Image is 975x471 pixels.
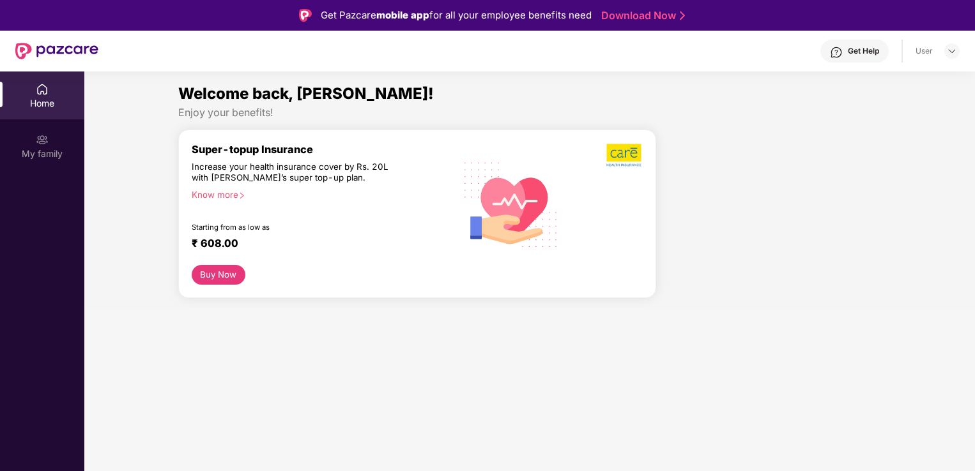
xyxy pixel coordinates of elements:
img: b5dec4f62d2307b9de63beb79f102df3.png [606,143,643,167]
div: ₹ 608.00 [192,237,442,252]
img: svg+xml;base64,PHN2ZyBpZD0iSG9tZSIgeG1sbnM9Imh0dHA6Ly93d3cudzMub3JnLzIwMDAvc3ZnIiB3aWR0aD0iMjAiIG... [36,83,49,96]
img: svg+xml;base64,PHN2ZyB4bWxucz0iaHR0cDovL3d3dy53My5vcmcvMjAwMC9zdmciIHhtbG5zOnhsaW5rPSJodHRwOi8vd3... [455,147,567,261]
img: Logo [299,9,312,22]
div: User [916,46,933,56]
img: Stroke [680,9,685,22]
div: Get Help [848,46,879,56]
img: svg+xml;base64,PHN2ZyB3aWR0aD0iMjAiIGhlaWdodD0iMjAiIHZpZXdCb3g9IjAgMCAyMCAyMCIgZmlsbD0ibm9uZSIgeG... [36,133,49,146]
strong: mobile app [376,9,429,21]
div: Increase your health insurance cover by Rs. 20L with [PERSON_NAME]’s super top-up plan. [192,161,400,184]
button: Buy Now [192,265,245,285]
div: Super-topup Insurance [192,143,455,156]
a: Download Now [601,9,681,22]
img: svg+xml;base64,PHN2ZyBpZD0iRHJvcGRvd24tMzJ4MzIiIHhtbG5zPSJodHRwOi8vd3d3LnczLm9yZy8yMDAwL3N2ZyIgd2... [947,46,957,56]
img: svg+xml;base64,PHN2ZyBpZD0iSGVscC0zMngzMiIgeG1sbnM9Imh0dHA6Ly93d3cudzMub3JnLzIwMDAvc3ZnIiB3aWR0aD... [830,46,843,59]
div: Know more [192,190,447,198]
span: right [238,192,245,199]
img: New Pazcare Logo [15,43,98,59]
span: Welcome back, [PERSON_NAME]! [178,84,434,103]
div: Starting from as low as [192,223,401,232]
div: Enjoy your benefits! [178,106,881,119]
div: Get Pazcare for all your employee benefits need [321,8,592,23]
